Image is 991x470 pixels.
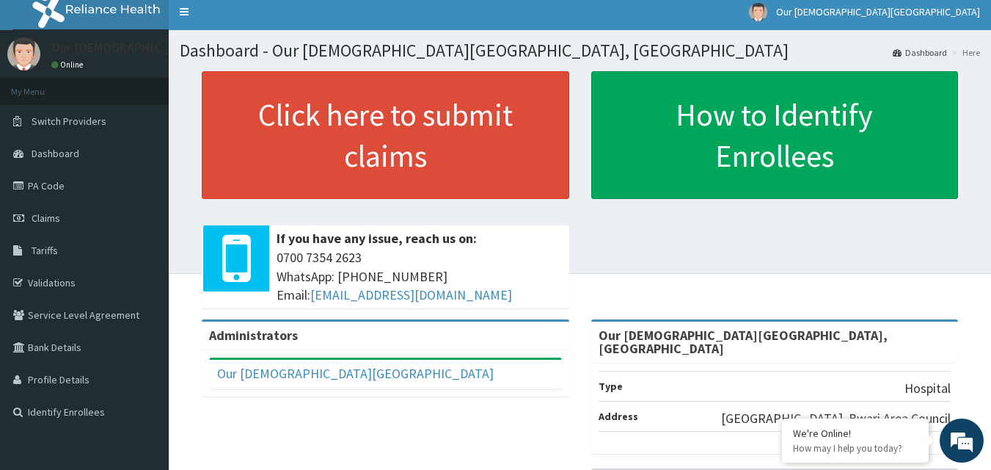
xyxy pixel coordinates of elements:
b: Type [599,380,623,393]
p: Our [DEMOGRAPHIC_DATA][GEOGRAPHIC_DATA] [51,41,325,54]
p: Hospital [904,379,951,398]
p: [GEOGRAPHIC_DATA], Bwari Area Council [721,409,951,428]
strong: Our [DEMOGRAPHIC_DATA][GEOGRAPHIC_DATA], [GEOGRAPHIC_DATA] [599,327,888,357]
h1: Dashboard - Our [DEMOGRAPHIC_DATA][GEOGRAPHIC_DATA], [GEOGRAPHIC_DATA] [180,41,980,60]
span: Tariffs [32,244,58,257]
span: Claims [32,211,60,225]
b: If you have any issue, reach us on: [277,230,477,247]
a: How to Identify Enrollees [591,71,959,199]
span: Our [DEMOGRAPHIC_DATA][GEOGRAPHIC_DATA] [776,5,980,18]
a: Online [51,59,87,70]
b: Address [599,410,638,423]
span: Switch Providers [32,115,106,128]
span: Dashboard [32,147,79,160]
img: d_794563401_company_1708531726252_794563401 [27,73,59,110]
img: User Image [7,37,40,70]
div: Minimize live chat window [241,7,276,43]
a: Our [DEMOGRAPHIC_DATA][GEOGRAPHIC_DATA] [217,365,494,382]
p: How may I help you today? [793,442,918,455]
span: We're online! [85,141,202,289]
b: Administrators [209,327,298,344]
textarea: Type your message and hit 'Enter' [7,314,279,365]
a: [EMAIL_ADDRESS][DOMAIN_NAME] [310,286,512,303]
a: Dashboard [893,46,947,59]
span: 0700 7354 2623 WhatsApp: [PHONE_NUMBER] Email: [277,248,562,305]
div: Chat with us now [76,82,246,101]
img: User Image [749,3,767,21]
li: Here [948,46,980,59]
div: We're Online! [793,427,918,440]
a: Click here to submit claims [202,71,569,199]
